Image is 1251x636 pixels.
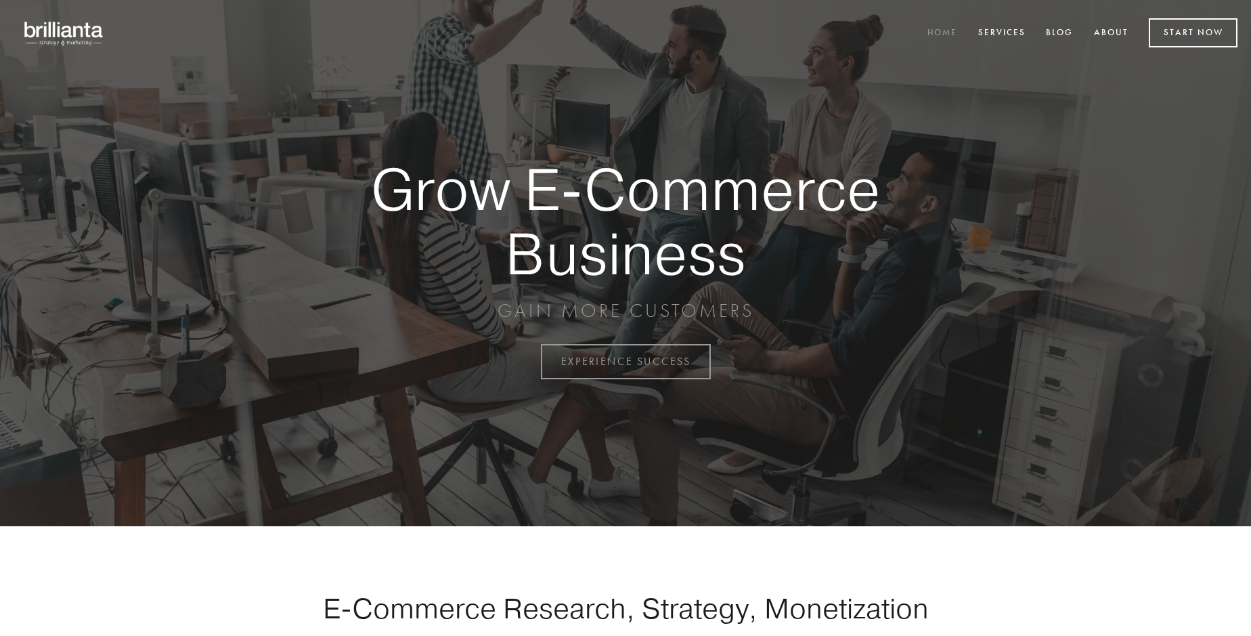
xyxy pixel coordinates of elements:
a: Home [919,22,966,45]
a: Services [969,22,1034,45]
a: EXPERIENCE SUCCESS [541,344,711,379]
p: GAIN MORE CUSTOMERS [324,299,927,323]
a: Start Now [1149,18,1237,47]
strong: Grow E-Commerce Business [324,157,927,285]
a: About [1085,22,1137,45]
a: Blog [1037,22,1082,45]
h1: E-Commerce Research, Strategy, Monetization [280,591,971,625]
img: brillianta - research, strategy, marketing [14,14,115,53]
